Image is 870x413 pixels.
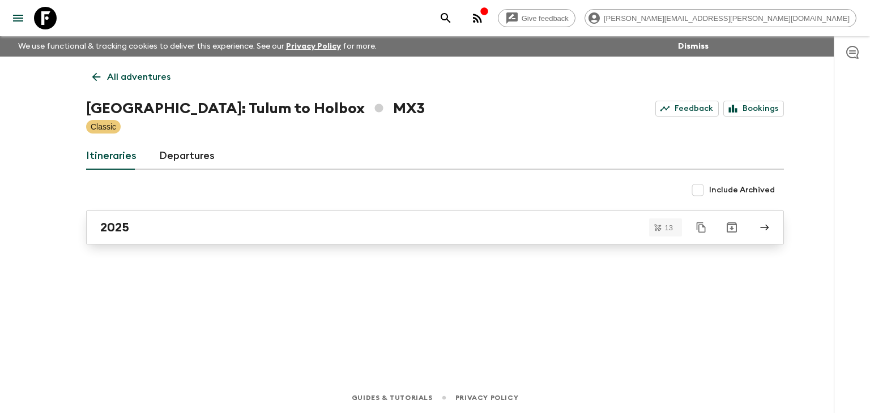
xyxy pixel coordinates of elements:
p: All adventures [107,70,170,84]
span: 13 [658,224,680,231]
a: 2025 [86,210,784,244]
h2: 2025 [100,220,129,235]
a: Give feedback [498,9,575,27]
a: Feedback [655,101,719,117]
a: Guides & Tutorials [352,392,433,404]
p: We use functional & tracking cookies to deliver this experience. See our for more. [14,36,381,57]
a: Itineraries [86,143,137,170]
a: All adventures [86,66,177,88]
span: Include Archived [709,184,775,196]
h1: [GEOGRAPHIC_DATA]: Tulum to Holbox MX3 [86,97,425,120]
button: Dismiss [675,38,711,54]
span: Give feedback [515,14,575,23]
div: [PERSON_NAME][EMAIL_ADDRESS][PERSON_NAME][DOMAIN_NAME] [585,9,856,27]
a: Departures [159,143,215,170]
button: Archive [720,216,743,239]
span: [PERSON_NAME][EMAIL_ADDRESS][PERSON_NAME][DOMAIN_NAME] [598,14,856,23]
button: Duplicate [691,217,711,238]
a: Bookings [723,101,784,117]
button: search adventures [434,7,457,29]
a: Privacy Policy [286,42,341,50]
button: menu [7,7,29,29]
a: Privacy Policy [455,392,518,404]
p: Classic [91,121,116,132]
